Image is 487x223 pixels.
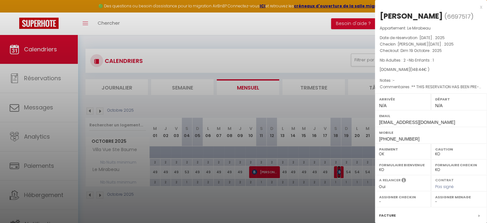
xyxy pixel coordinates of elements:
[435,177,454,182] label: Contrat
[5,3,24,22] button: Ouvrir le widget de chat LiveChat
[380,41,482,47] p: Checkin :
[412,67,424,72] span: 148.44
[401,48,442,53] span: Dim 19 Octobre . 2025
[380,57,434,63] span: Nb Adultes : 2 -
[444,12,474,21] span: ( )
[380,47,482,54] p: Checkout :
[379,177,401,183] label: A relancer
[379,146,427,152] label: Paiement
[435,96,483,102] label: Départ
[409,57,434,63] span: Nb Enfants : 1
[380,67,482,73] div: [DOMAIN_NAME]
[375,3,482,11] div: x
[379,212,396,219] label: Facture
[447,13,471,21] span: 6697517
[379,120,455,125] span: [EMAIL_ADDRESS][DOMAIN_NAME]
[379,96,427,102] label: Arrivée
[379,136,419,142] span: [PHONE_NUMBER]
[410,67,429,72] span: ( € )
[379,162,427,168] label: Formulaire Bienvenue
[380,11,443,21] div: [PERSON_NAME]
[393,78,395,83] span: -
[380,77,482,84] p: Notes :
[435,103,442,108] span: N/A
[398,41,454,47] span: [PERSON_NAME][DATE] . 2025
[419,35,445,40] span: [DATE] . 2025
[380,84,482,90] p: Commentaires :
[435,162,483,168] label: Formulaire Checkin
[407,25,431,31] span: Le Mirabeau
[379,129,483,136] label: Mobile
[435,146,483,152] label: Caution
[435,184,454,189] span: Pas signé
[402,177,406,184] i: Sélectionner OUI si vous souhaiter envoyer les séquences de messages post-checkout
[379,103,386,108] span: N/A
[379,194,427,200] label: Assigner Checkin
[435,194,483,200] label: Assigner Menage
[380,35,482,41] p: Date de réservation :
[380,25,482,31] p: Appartement :
[379,113,483,119] label: Email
